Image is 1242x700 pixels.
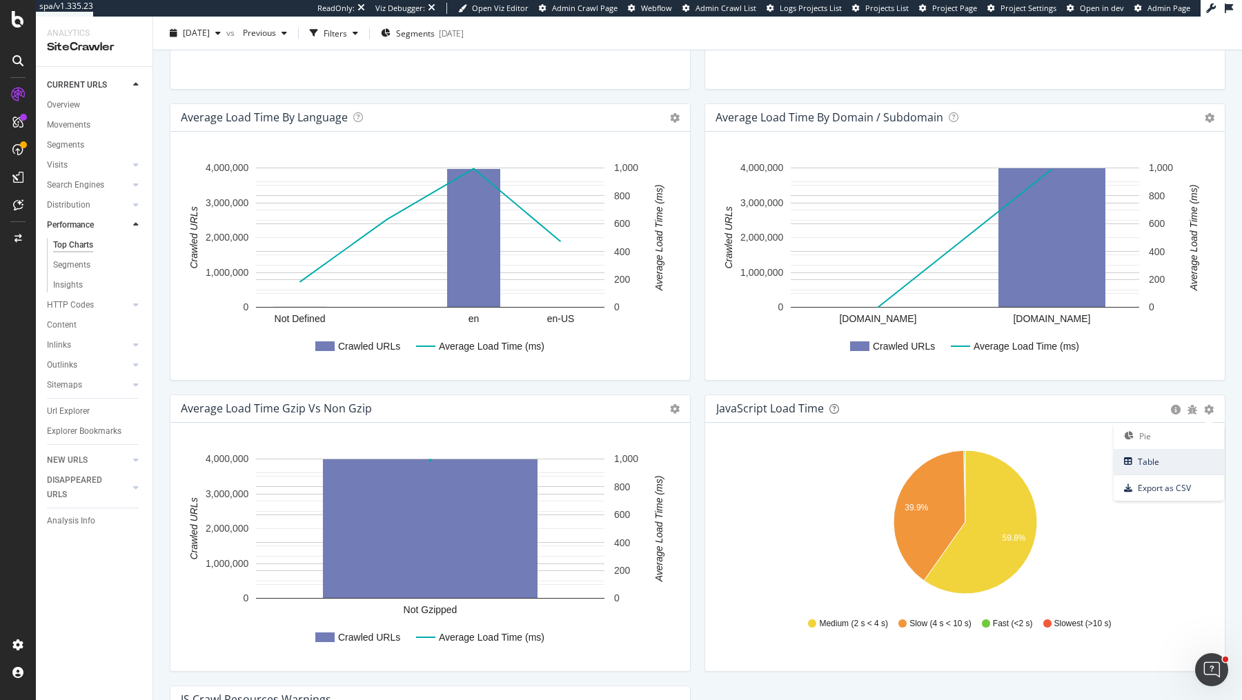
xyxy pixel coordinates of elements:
div: Explorer Bookmarks [47,424,121,439]
span: Slowest (>10 s) [1054,618,1112,630]
svg: A chart. [716,445,1214,605]
div: JavaScript Load Time [716,401,824,415]
span: Project Settings [1000,3,1056,13]
a: Project Settings [987,3,1056,14]
div: Performance [47,218,94,232]
text: en [469,313,480,324]
span: Slow (4 s < 10 s) [909,618,972,630]
a: Search Engines [47,178,129,192]
svg: A chart. [716,154,1214,369]
text: Crawled URLs [723,206,734,268]
text: 200 [614,565,631,576]
a: Admin Page [1134,3,1190,14]
a: DISAPPEARED URLS [47,473,129,502]
a: Analysis Info [47,514,143,528]
span: vs [226,27,237,39]
a: Logs Projects List [767,3,842,14]
text: 600 [1149,218,1165,229]
div: Filters [324,27,347,39]
div: Segments [53,258,90,272]
h4: Average Load Time by Domain / Subdomain [716,108,943,127]
span: Logs Projects List [780,3,842,13]
div: Sitemaps [47,378,82,392]
a: Segments [47,138,143,152]
svg: A chart. [181,445,680,660]
a: Open in dev [1067,3,1124,14]
a: Url Explorer [47,404,143,419]
h4: Average Load Time Gzip vs Non Gzip [181,399,372,418]
a: Insights [53,278,143,292]
div: Viz Debugger: [375,3,425,14]
text: Not Defined [275,313,326,324]
i: Options [670,113,680,123]
span: Open in dev [1080,3,1124,13]
a: Admin Crawl Page [539,3,618,14]
div: Inlinks [47,338,71,352]
span: Open Viz Editor [472,3,529,13]
text: 2,000,000 [206,232,248,243]
text: 4,000,000 [206,453,248,464]
div: Overview [47,98,80,112]
a: Top Charts [53,238,143,252]
div: Url Explorer [47,404,90,419]
span: Admin Crawl List [696,3,756,13]
i: Options [670,404,680,414]
a: Overview [47,98,143,112]
text: 200 [1149,274,1165,285]
h4: Average Load Time by Language [181,108,348,127]
div: [DATE] [439,27,464,39]
text: Average Load Time (ms) [439,632,544,643]
button: Filters [304,22,364,44]
span: Previous [237,27,276,39]
text: 3,000,000 [740,197,783,208]
text: 0 [244,592,249,603]
a: Project Page [919,3,977,14]
text: 1,000 [614,453,638,464]
text: 0 [778,301,784,312]
text: Average Load Time (ms) [974,341,1079,352]
a: CURRENT URLS [47,78,129,92]
div: Visits [47,158,68,172]
div: Top Charts [53,238,93,252]
div: Movements [47,118,90,132]
div: HTTP Codes [47,298,94,312]
text: 800 [614,481,631,492]
iframe: Intercom live chat [1195,653,1228,686]
text: 400 [614,246,631,257]
span: Pie [1114,427,1224,446]
div: SiteCrawler [47,39,141,55]
span: Admin Page [1147,3,1190,13]
text: Crawled URLs [338,341,400,352]
text: 3,000,000 [206,197,248,208]
text: Average Load Time (ms) [439,341,544,352]
text: [DOMAIN_NAME] [839,313,916,324]
text: 800 [1149,190,1165,201]
text: 400 [1149,246,1165,257]
a: Performance [47,218,129,232]
a: HTTP Codes [47,298,129,312]
div: A chart. [181,154,680,369]
div: gear [1204,405,1214,414]
span: 2025 Aug. 9th [183,27,210,39]
div: Distribution [47,198,90,212]
a: Open Viz Editor [458,3,529,14]
a: Admin Crawl List [682,3,756,14]
text: Average Load Time (ms) [653,185,664,292]
text: Not Gzipped [404,604,457,615]
a: Content [47,318,143,332]
a: Explorer Bookmarks [47,424,143,439]
text: 1,000,000 [206,267,248,278]
div: Analytics [47,28,141,39]
text: 1,000 [614,162,638,173]
text: Average Load Time (ms) [653,476,664,583]
a: Projects List [852,3,909,14]
text: 400 [614,537,631,548]
span: Webflow [641,3,672,13]
text: en-US [547,313,575,324]
a: Webflow [628,3,672,14]
i: Options [1205,113,1214,123]
text: 2,000,000 [206,523,248,534]
div: bug [1187,405,1197,414]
